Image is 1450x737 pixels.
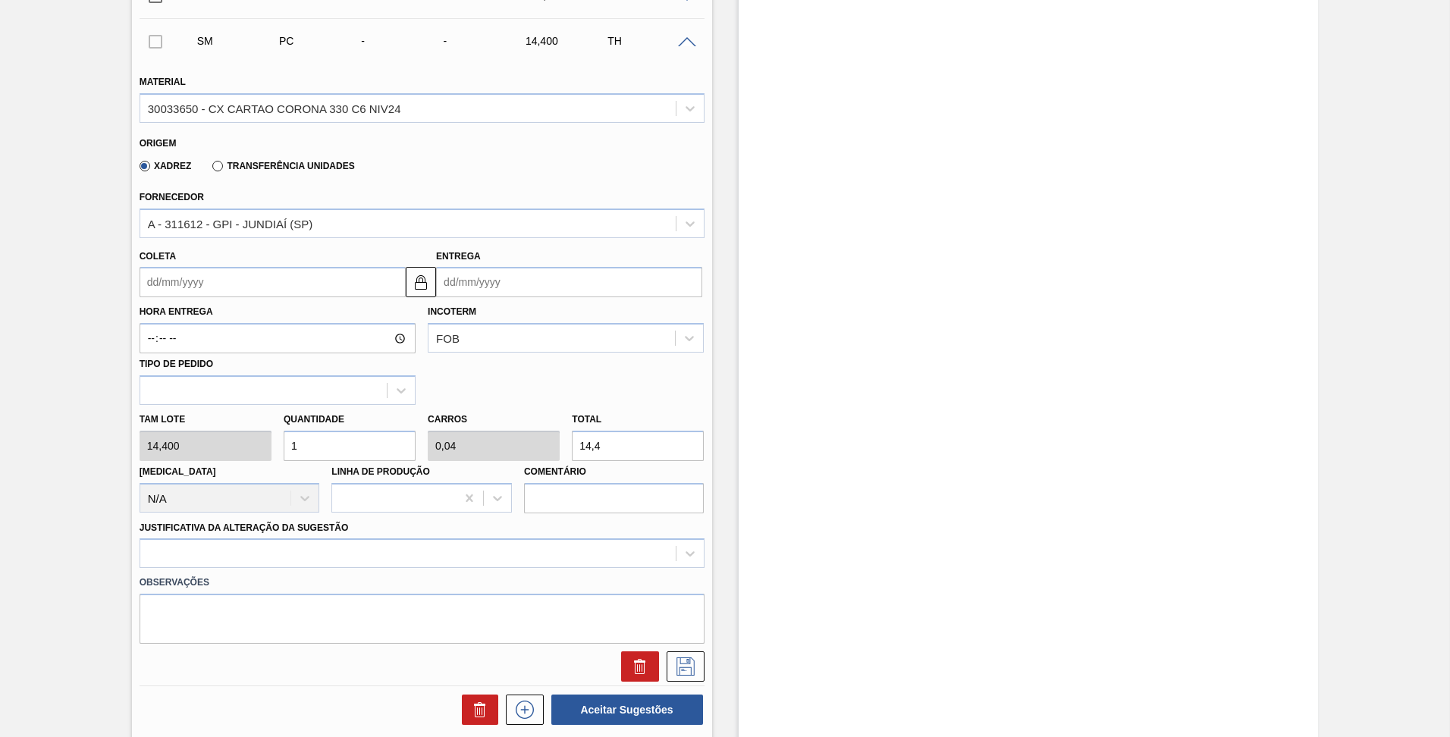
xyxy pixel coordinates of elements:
[193,35,285,47] div: Sugestão Manual
[140,572,705,594] label: Observações
[428,414,467,425] label: Carros
[428,306,476,317] label: Incoterm
[140,192,204,202] label: Fornecedor
[275,35,367,47] div: Pedido de Compra
[614,651,659,682] div: Excluir Sugestão
[454,695,498,725] div: Excluir Sugestões
[412,273,430,291] img: locked
[140,138,177,149] label: Origem
[551,695,703,725] button: Aceitar Sugestões
[440,35,532,47] div: -
[436,332,460,345] div: FOB
[148,217,313,230] div: A - 311612 - GPI - JUNDIAÍ (SP)
[498,695,544,725] div: Nova sugestão
[284,414,344,425] label: Quantidade
[140,466,216,477] label: [MEDICAL_DATA]
[140,251,176,262] label: Coleta
[659,651,705,682] div: Salvar Sugestão
[522,35,614,47] div: 14,400
[140,409,271,431] label: Tam lote
[212,161,354,171] label: Transferência Unidades
[436,267,702,297] input: dd/mm/yyyy
[572,414,601,425] label: Total
[436,251,481,262] label: Entrega
[140,359,213,369] label: Tipo de pedido
[140,301,416,323] label: Hora Entrega
[331,466,430,477] label: Linha de Produção
[604,35,695,47] div: TH
[140,522,349,533] label: Justificativa da Alteração da Sugestão
[544,693,705,726] div: Aceitar Sugestões
[140,77,186,87] label: Material
[140,161,192,171] label: Xadrez
[524,461,705,483] label: Comentário
[148,102,401,114] div: 30033650 - CX CARTAO CORONA 330 C6 NIV24
[357,35,449,47] div: -
[140,267,406,297] input: dd/mm/yyyy
[406,267,436,297] button: locked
